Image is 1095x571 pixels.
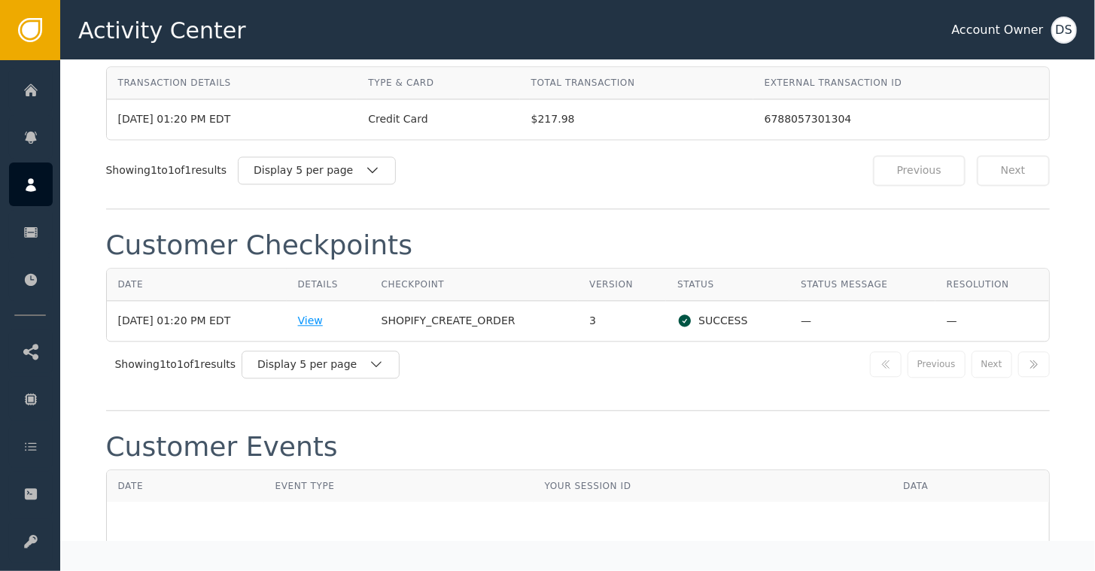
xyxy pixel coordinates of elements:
span: Activity Center [78,14,246,47]
div: View [298,313,359,329]
div: Details [298,278,359,291]
div: 6788057301304 [765,111,1038,127]
div: Credit Card [368,111,508,127]
button: DS [1051,17,1077,44]
div: Status [677,278,778,291]
div: Display 5 per page [257,357,369,372]
td: — [935,301,1049,341]
th: Transaction Details [107,67,357,99]
div: [DATE] 01:20 PM EDT [118,111,346,127]
div: Version [589,278,655,291]
div: Display 5 per page [254,162,365,178]
div: Showing 1 to 1 of 1 results [115,357,236,372]
div: Resolution [947,278,1038,291]
td: SHOPIFY_CREATE_ORDER [370,301,579,341]
div: Status Message [801,278,924,291]
div: SUCCESS [677,313,778,329]
div: Event Type [275,479,522,493]
div: Checkpoint [382,278,567,291]
td: [DATE] 01:20 PM EDT [107,301,287,341]
div: Customer Checkpoints [106,232,413,259]
div: Date [118,278,275,291]
div: Date [118,479,253,493]
div: Customer Events [106,433,338,460]
div: Data [903,479,1037,493]
button: Display 5 per page [238,156,396,184]
th: Total Transaction [520,67,753,99]
td: 3 [578,301,666,341]
div: Showing 1 to 1 of 1 results [106,162,227,178]
div: Account Owner [952,21,1044,39]
td: — [789,301,935,341]
div: Your Session ID [545,479,631,493]
th: External Transaction ID [753,67,1049,99]
span: $217.98 [531,111,742,127]
th: Type & Card [357,67,519,99]
button: Display 5 per page [242,351,400,378]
